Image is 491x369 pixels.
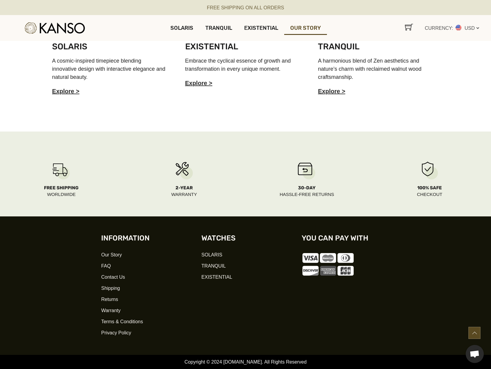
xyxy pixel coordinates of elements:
[185,80,213,86] a: Explore >
[238,21,284,35] a: EXISTENTIAL
[101,262,111,270] span: FAQ
[302,234,390,242] h4: YOU CAN PAY WITH
[164,21,199,35] a: SOLARIS
[199,21,238,35] a: TRANQUIL
[468,327,480,339] span: Scroll To Top
[284,21,327,35] a: OUR STORY
[101,306,120,315] span: Warranty
[201,251,290,259] a: Solaris
[201,234,290,242] h4: WATCHES
[185,42,238,51] a: EXISTENTIAL
[101,273,125,281] span: Contact Us
[201,262,226,270] span: Tranquil
[101,295,118,303] span: Returns
[101,284,189,292] a: Shipping
[201,262,290,270] a: Tranquil
[101,306,189,315] a: Warranty
[318,42,359,51] a: TRANQUIL
[101,329,189,337] a: Privacy Policy
[101,284,120,292] span: Shipping
[101,295,189,303] a: Returns
[164,21,327,35] nav: Menu
[101,251,122,259] span: Our Story
[246,190,368,198] p: HASSLE-FREE RETURNS
[52,88,79,95] a: Explore >
[101,234,189,242] h4: INFORMATION
[201,273,290,281] a: Existential
[207,4,284,12] p: FREE SHIPPING ON ALL ORDERS
[101,273,189,281] a: Contact Us
[101,318,143,326] span: Terms & Conditions
[419,21,485,35] div: CURRENCY:
[318,88,345,95] a: Explore >
[368,190,491,198] p: CHECKOUT
[246,186,368,190] h2: 30-DAY
[201,273,232,281] span: Existential
[466,345,484,363] div: Open chat
[185,358,307,366] p: Copyright © 2024 [DOMAIN_NAME]. All Rights Reserved
[318,58,421,80] span: A harmonious blend of Zen aesthetics and nature’s charm with reclaimed walnut wood craftsmanship.
[101,329,131,337] span: Privacy Policy
[52,58,165,80] span: A cosmic-inspired timepiece blending innovative design with interactive elegance and natural beauty.
[201,251,222,259] span: Solaris
[52,42,87,51] a: SOLARIS
[123,186,246,190] h2: 2-YEAR
[101,262,189,270] a: FAQ
[368,186,491,190] h2: 100% SAFE
[101,251,189,259] a: Our Story
[465,26,479,31] span: USD
[185,58,291,72] span: Embrace the cyclical essence of growth and transformation in every unique moment.
[101,318,189,326] a: Terms & Conditions
[123,190,246,198] p: WARRANTY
